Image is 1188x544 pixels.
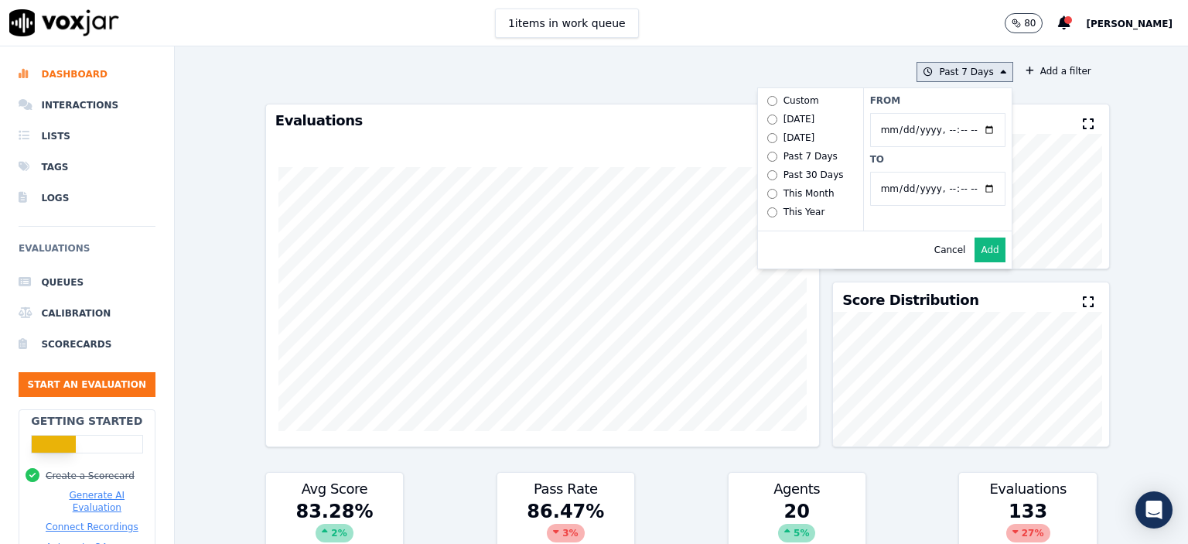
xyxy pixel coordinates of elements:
[547,524,584,542] div: 3 %
[783,206,825,218] div: This Year
[19,152,155,183] a: Tags
[19,267,155,298] a: Queues
[870,153,1005,166] label: To
[31,413,142,429] h2: Getting Started
[778,524,815,542] div: 5 %
[767,189,777,199] input: This Month
[767,152,777,162] input: Past 7 Days
[1005,13,1043,33] button: 80
[19,121,155,152] a: Lists
[1086,19,1173,29] span: [PERSON_NAME]
[275,482,394,496] h3: Avg Score
[870,94,1005,107] label: From
[19,183,155,214] a: Logs
[1019,62,1098,80] button: Add a filter
[767,115,777,125] input: [DATE]
[19,298,155,329] a: Calibration
[783,187,835,200] div: This Month
[767,207,777,217] input: This Year
[46,489,148,514] button: Generate AI Evaluation
[917,62,1012,82] button: Past 7 Days Custom [DATE] [DATE] Past 7 Days Past 30 Days This Month This Year From To Cancel Add
[767,170,777,180] input: Past 30 Days
[783,169,844,181] div: Past 30 Days
[1005,13,1058,33] button: 80
[316,524,353,542] div: 2 %
[19,372,155,397] button: Start an Evaluation
[783,132,815,144] div: [DATE]
[783,94,819,107] div: Custom
[1006,524,1050,542] div: 27 %
[19,239,155,267] h6: Evaluations
[1024,17,1036,29] p: 80
[783,150,838,163] div: Past 7 Days
[1135,491,1173,529] div: Open Intercom Messenger
[934,244,966,256] button: Cancel
[842,293,978,307] h3: Score Distribution
[46,521,138,533] button: Connect Recordings
[19,59,155,90] a: Dashboard
[275,114,810,128] h3: Evaluations
[19,90,155,121] a: Interactions
[1086,14,1188,33] button: [PERSON_NAME]
[495,9,639,38] button: 1items in work queue
[9,9,119,36] img: voxjar logo
[767,133,777,143] input: [DATE]
[783,113,815,125] div: [DATE]
[738,482,856,496] h3: Agents
[46,470,135,482] button: Create a Scorecard
[975,238,1005,262] button: Add
[968,482,1087,496] h3: Evaluations
[767,96,777,106] input: Custom
[507,482,625,496] h3: Pass Rate
[19,329,155,360] a: Scorecards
